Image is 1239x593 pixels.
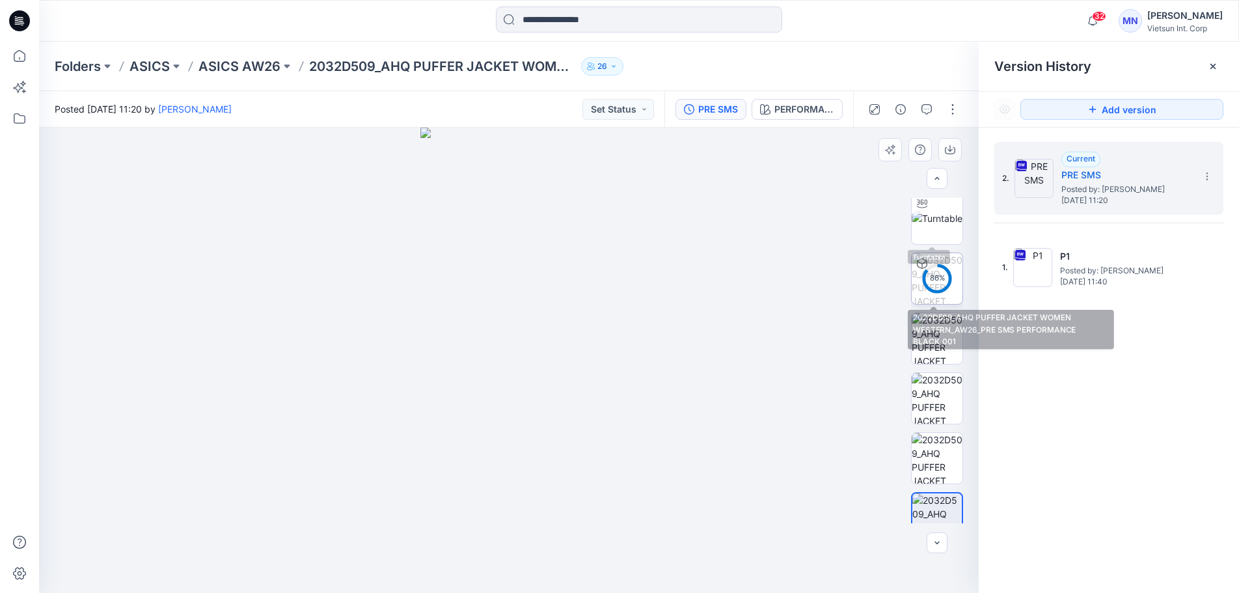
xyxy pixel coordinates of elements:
[1092,11,1106,21] span: 32
[1147,23,1223,33] div: Vietsun Int. Corp
[1013,248,1052,287] img: P1
[890,99,911,120] button: Details
[912,212,962,225] img: Turntable
[1060,277,1190,286] span: [DATE] 11:40
[1061,167,1191,183] h5: PRE SMS
[1014,159,1054,198] img: PRE SMS
[1002,262,1008,273] span: 1.
[55,57,101,76] a: Folders
[420,128,598,593] img: eyJhbGciOiJIUzI1NiIsImtpZCI6IjAiLCJzbHQiOiJzZXMiLCJ0eXAiOiJKV1QifQ.eyJkYXRhIjp7InR5cGUiOiJzdG9yYW...
[158,103,232,115] a: [PERSON_NAME]
[912,433,962,484] img: 2032D509_AHQ PUFFER JACKET WOMEN WESTERN_AW26_PRE SMS_PERFORMANCE BLACK_001_Back
[912,253,962,304] img: 2032D509_AHQ PUFFER JACKET WOMEN WESTERN_AW26_PRE SMS PERFORMANCE BLACK_001
[1147,8,1223,23] div: [PERSON_NAME]
[309,57,576,76] p: 2032D509_AHQ PUFFER JACKET WOMEN WESTERN_AW26
[912,493,962,543] img: 2032D509_AHQ PUFFER JACKET WOMEN WESTERN_AW26_PRE SMS_PERFORMANCE BLACK_001_Right
[675,99,746,120] button: PRE SMS
[129,57,170,76] a: ASICS
[1020,99,1223,120] button: Add version
[994,99,1015,120] button: Show Hidden Versions
[912,313,962,364] img: 2032D509_AHQ PUFFER JACKET WOMEN WESTERN_AW26_PRE SMS_PERFORMANCE BLACK_001_Front
[912,373,962,424] img: 2032D509_AHQ PUFFER JACKET WOMEN WESTERN_AW26_PRE SMS_PERFORMANCE BLACK_001_Left
[994,59,1091,74] span: Version History
[597,59,607,74] p: 26
[698,102,738,117] div: PRE SMS
[1060,249,1190,264] h5: P1
[55,102,232,116] span: Posted [DATE] 11:20 by
[1061,183,1191,196] span: Posted by: Maianh Nguyen
[752,99,843,120] button: PERFORMANCE BLACK_001
[774,102,834,117] div: PERFORMANCE BLACK_001
[1060,264,1190,277] span: Posted by: Luyen Le
[1002,172,1009,184] span: 2.
[1208,61,1218,72] button: Close
[921,273,953,284] div: 86 %
[1067,154,1095,163] span: Current
[198,57,280,76] a: ASICS AW26
[581,57,623,76] button: 26
[1061,196,1191,205] span: [DATE] 11:20
[1119,9,1142,33] div: MN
